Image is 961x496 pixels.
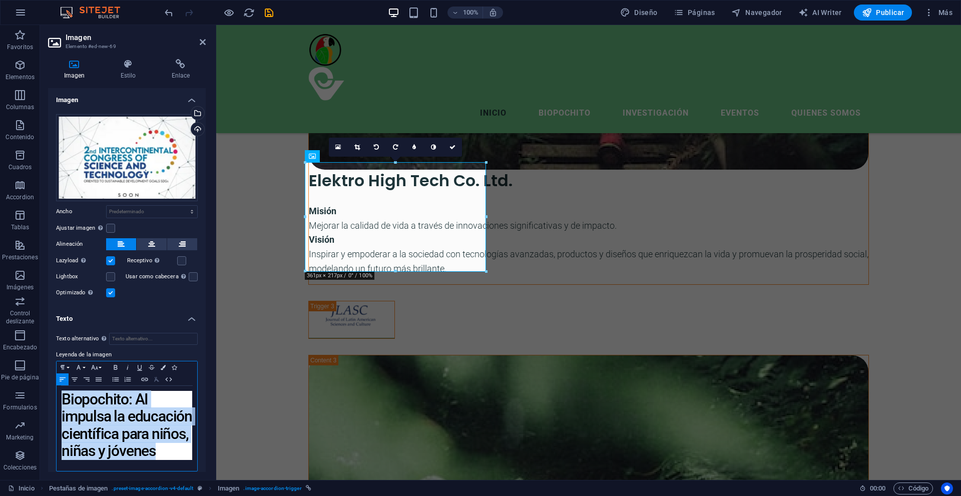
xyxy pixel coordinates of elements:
p: Accordion [6,193,34,201]
span: Haz clic para seleccionar y doble clic para editar [218,482,240,494]
i: Volver a cargar página [243,7,255,19]
button: Insert Link [139,373,151,385]
span: Haz clic para seleccionar y doble clic para editar [49,482,108,494]
label: Optimizado [56,287,106,299]
span: : [877,484,878,492]
a: Confirmar ( Ctrl ⏎ ) [443,138,462,157]
input: Texto alternativo... [109,333,198,345]
p: Formularios [3,403,37,411]
button: Align Right [81,373,93,385]
button: Diseño [616,5,662,21]
img: Editor Logo [58,7,133,19]
button: undo [163,7,175,19]
h4: Estilo [105,59,156,80]
a: Girar 90° a la izquierda [367,138,386,157]
i: Guardar (Ctrl+S) [263,7,275,19]
button: Navegador [727,5,786,21]
button: save [263,7,275,19]
span: . preset-image-accordion-v4-default [112,482,193,494]
label: Receptivo [127,255,177,267]
label: Texto alternativo [56,333,109,345]
a: Girar 90° a la derecha [386,138,405,157]
button: AI Writer [794,5,846,21]
p: Pie de página [1,373,39,381]
button: Páginas [670,5,719,21]
button: Align Center [69,373,81,385]
button: Más [920,5,956,21]
a: Escala de grises [424,138,443,157]
button: HTML [163,373,175,385]
p: Tablas [11,223,30,231]
button: Paragraph Format [57,361,73,373]
p: Imágenes [7,283,34,291]
span: . image-accordion-trigger [243,482,301,494]
button: Align Left [57,373,69,385]
button: Usercentrics [941,482,953,494]
nav: breadcrumb [49,482,311,494]
p: Cuadros [9,163,32,171]
h4: Texto [48,307,206,325]
label: Ancho [56,209,106,214]
p: Columnas [6,103,35,111]
a: Modo de recorte [348,138,367,157]
button: Italic (Ctrl+I) [122,361,134,373]
h4: Imagen [48,88,206,106]
span: 00 00 [870,482,885,494]
button: Clear Formatting [151,373,163,385]
p: Contenido [6,133,34,141]
i: Deshacer: Cambiar leyenda de la imagen (Ctrl+Z) [163,7,175,19]
i: Este elemento está vinculado [306,485,311,491]
label: Alineación [56,238,106,250]
button: 100% [447,7,483,19]
a: Haz clic para cancelar la selección y doble clic para abrir páginas [8,482,35,494]
p: Favoritos [7,43,33,51]
span: AI Writer [798,8,842,18]
button: Ordered List [122,373,134,385]
button: Código [893,482,933,494]
h6: 100% [462,7,478,19]
label: Usar como cabecera [126,271,189,283]
p: Marketing [6,433,34,441]
p: Prestaciones [2,253,38,261]
button: Underline (Ctrl+U) [134,361,146,373]
button: Icons [169,361,180,373]
span: Navegador [731,8,782,18]
span: Más [924,8,952,18]
button: reload [243,7,255,19]
p: Encabezado [3,343,37,351]
span: Publicar [862,8,904,18]
h3: Elemento #ed-new-69 [66,42,186,51]
button: Haz clic para salir del modo de previsualización y seguir editando [223,7,235,19]
p: Elementos [6,73,35,81]
button: Publicar [854,5,912,21]
button: Align Justify [93,373,105,385]
label: Lazyload [56,255,106,267]
h4: Imagen [48,59,105,80]
span: Código [898,482,928,494]
a: Selecciona archivos del administrador de archivos, de la galería de fotos o carga archivo(s) [329,138,348,157]
a: Desenfoque [405,138,424,157]
i: Este elemento es un preajuste personalizable [198,485,202,491]
h2: Imagen [66,33,206,42]
button: Colors [158,361,169,373]
h4: Enlace [156,59,206,80]
button: Font Size [89,361,105,373]
button: Font Family [73,361,89,373]
label: Lightbox [56,271,106,283]
h1: Biopochito: AI impulsa la educación científica para niños, niñas y jóvenes [62,391,192,460]
h6: Tiempo de la sesión [859,482,886,494]
label: Leyenda de la imagen [56,349,198,361]
span: Páginas [674,8,715,18]
button: Unordered List [110,373,122,385]
button: Bold (Ctrl+B) [110,361,122,373]
div: Diseño (Ctrl+Alt+Y) [616,5,662,21]
label: Ajustar imagen [56,222,106,234]
i: Al redimensionar, ajustar el nivel de zoom automáticamente para ajustarse al dispositivo elegido. [489,8,498,17]
button: Strikethrough [146,361,158,373]
p: Colecciones [4,463,37,471]
div: Diseosinttulo3.png [56,114,198,201]
span: Diseño [620,8,658,18]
